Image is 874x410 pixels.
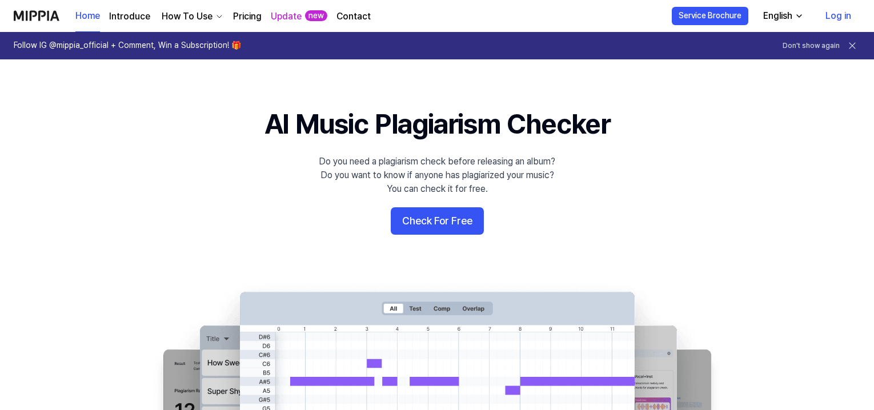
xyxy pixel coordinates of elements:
[761,9,795,23] div: English
[783,41,840,51] button: Don't show again
[75,1,100,32] a: Home
[109,10,150,23] a: Introduce
[159,10,215,23] div: How To Use
[14,40,241,51] h1: Follow IG @mippia_official + Comment, Win a Subscription! 🎁
[159,10,224,23] button: How To Use
[391,207,484,235] button: Check For Free
[305,10,327,22] div: new
[672,7,748,25] button: Service Brochure
[271,10,302,23] a: Update
[754,5,811,27] button: English
[336,10,371,23] a: Contact
[319,155,555,196] div: Do you need a plagiarism check before releasing an album? Do you want to know if anyone has plagi...
[264,105,610,143] h1: AI Music Plagiarism Checker
[233,10,262,23] a: Pricing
